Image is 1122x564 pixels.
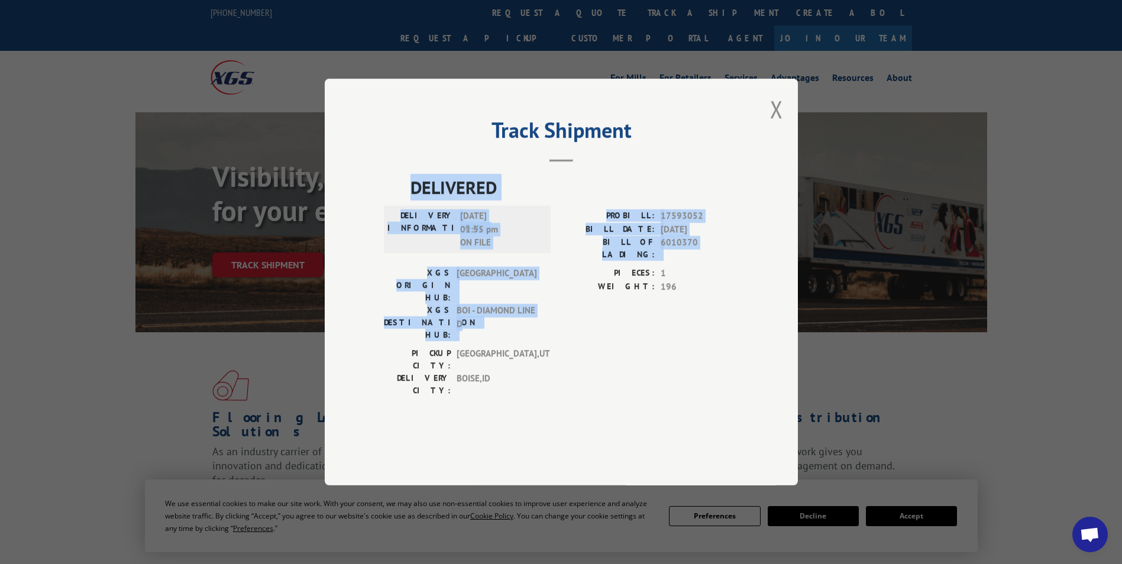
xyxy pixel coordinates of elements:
[457,267,536,304] span: [GEOGRAPHIC_DATA]
[457,304,536,341] span: BOI - DIAMOND LINE D
[561,236,655,261] label: BILL OF LADING:
[561,280,655,294] label: WEIGHT:
[384,347,451,372] label: PICKUP CITY:
[384,304,451,341] label: XGS DESTINATION HUB:
[661,236,739,261] span: 6010370
[661,209,739,223] span: 17593052
[384,372,451,397] label: DELIVERY CITY:
[460,209,540,249] span: [DATE] 01:55 pm ON FILE
[384,267,451,304] label: XGS ORIGIN HUB:
[384,122,739,144] h2: Track Shipment
[1072,517,1108,552] a: Open chat
[457,347,536,372] span: [GEOGRAPHIC_DATA] , UT
[561,209,655,223] label: PROBILL:
[661,280,739,294] span: 196
[661,267,739,280] span: 1
[457,372,536,397] span: BOISE , ID
[661,223,739,236] span: [DATE]
[387,209,454,249] label: DELIVERY INFORMATION:
[770,93,783,125] button: Close modal
[561,267,655,280] label: PIECES:
[410,174,739,200] span: DELIVERED
[561,223,655,236] label: BILL DATE:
